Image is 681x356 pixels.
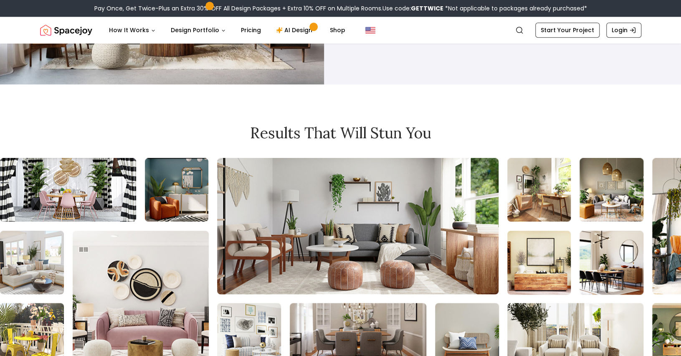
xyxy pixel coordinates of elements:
a: Shop [323,22,352,38]
span: *Not applicable to packages already purchased* [443,4,587,13]
button: How It Works [102,22,162,38]
button: Design Portfolio [164,22,233,38]
a: Pricing [234,22,268,38]
h2: Results that will stun you [40,125,641,141]
b: GETTWICE [411,4,443,13]
img: United States [365,25,375,35]
a: Start Your Project [535,23,600,38]
nav: Global [40,17,641,43]
a: AI Design [269,22,322,38]
a: Spacejoy [40,22,92,38]
a: Login [606,23,641,38]
div: Pay Once, Get Twice-Plus an Extra 30% OFF All Design Packages + Extra 10% OFF on Multiple Rooms. [94,4,587,13]
nav: Main [102,22,352,38]
img: Spacejoy Logo [40,22,92,38]
span: Use code: [382,4,443,13]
